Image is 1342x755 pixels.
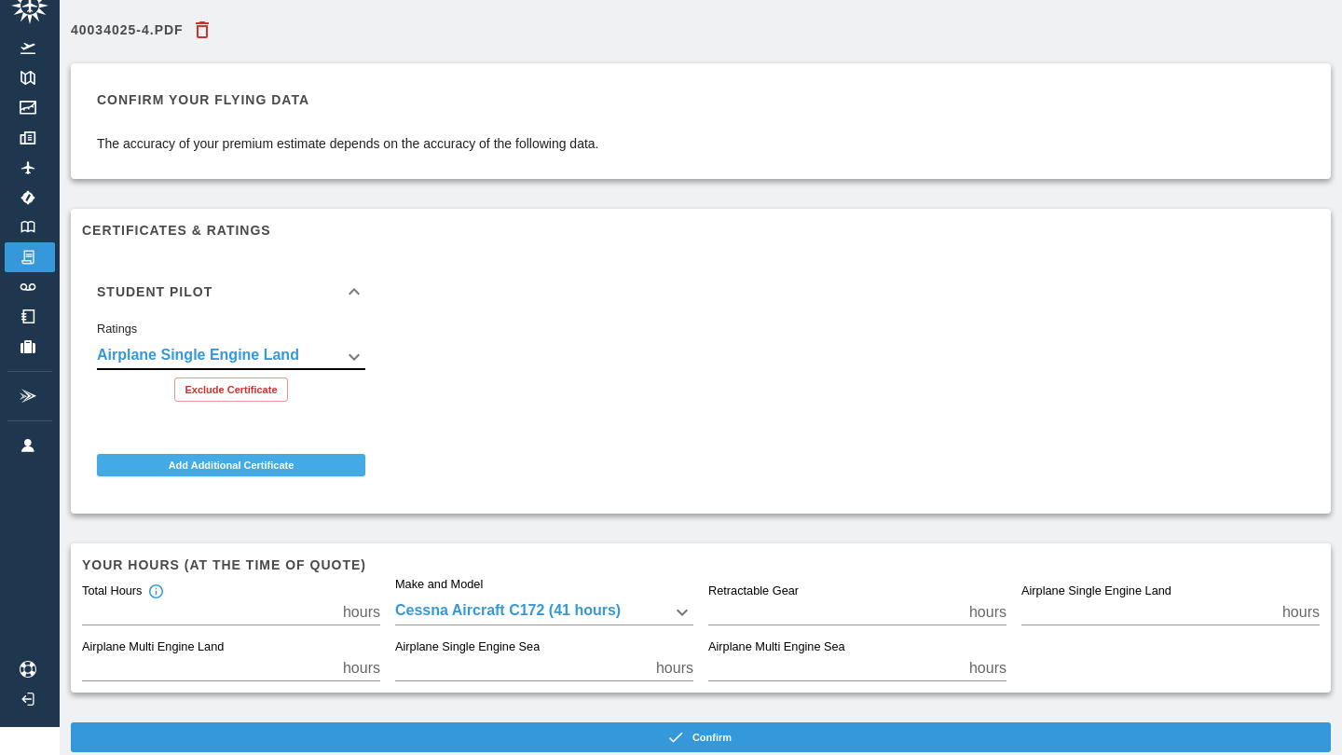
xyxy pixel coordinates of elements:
[97,344,365,370] div: Airplane Single Engine Land
[969,601,1006,624] p: hours
[97,321,137,337] label: Ratings
[97,134,599,153] p: The accuracy of your premium estimate depends on the accuracy of the following data.
[395,639,540,656] label: Airplane Single Engine Sea
[82,639,224,656] label: Airplane Multi Engine Land
[395,576,483,593] label: Make and Model
[82,322,380,417] div: Student Pilot
[82,220,1320,240] h6: Certificates & Ratings
[82,583,164,600] div: Total Hours
[82,262,380,322] div: Student Pilot
[1021,583,1171,600] label: Airplane Single Engine Land
[708,639,845,656] label: Airplane Multi Engine Sea
[82,555,1320,575] h6: Your hours (at the time of quote)
[71,722,1331,752] button: Confirm
[969,657,1006,679] p: hours
[97,89,599,110] h6: Confirm your flying data
[1282,601,1320,624] p: hours
[71,23,184,36] h6: 40034025-4.pdf
[656,657,693,679] p: hours
[174,377,287,402] button: Exclude Certificate
[343,601,380,624] p: hours
[97,285,212,298] h6: Student Pilot
[343,657,380,679] p: hours
[97,454,365,476] button: Add Additional Certificate
[147,583,164,600] svg: Total hours in fixed-wing aircraft
[395,599,693,625] div: Cessna Aircraft C172 (41 hours)
[708,583,799,600] label: Retractable Gear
